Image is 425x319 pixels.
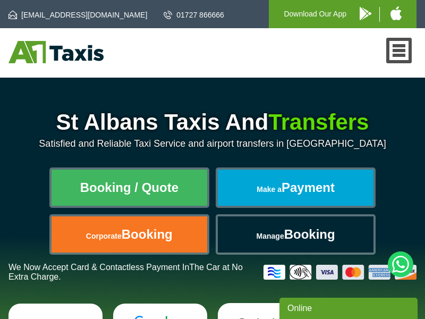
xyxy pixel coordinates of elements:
[8,10,147,20] a: [EMAIL_ADDRESS][DOMAIN_NAME]
[218,170,373,206] a: Make aPayment
[360,7,371,20] img: A1 Taxis Android App
[218,216,373,253] a: ManageBooking
[284,7,346,21] p: Download Our App
[8,138,416,149] p: Satisfied and Reliable Taxi Service and airport transfers in [GEOGRAPHIC_DATA]
[390,6,402,20] img: A1 Taxis iPhone App
[263,265,416,280] img: Credit And Debit Cards
[86,232,122,240] span: Corporate
[8,41,104,63] img: A1 Taxis St Albans LTD
[257,232,284,240] span: Manage
[257,185,282,194] span: Make a
[282,180,335,195] span: Payment
[56,110,269,135] span: St Albans Taxis And
[52,216,207,253] a: CorporateBooking
[164,10,224,20] a: 01727 866666
[284,227,335,241] span: Booking
[8,263,243,281] span: The Car at No Extra Charge.
[386,38,412,63] a: Nav
[8,263,189,272] span: We Now Accept Card & Contactless Payment In
[122,227,173,241] span: Booking
[279,296,420,319] iframe: chat widget
[52,170,207,206] a: Booking / Quote
[268,110,369,135] span: Transfers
